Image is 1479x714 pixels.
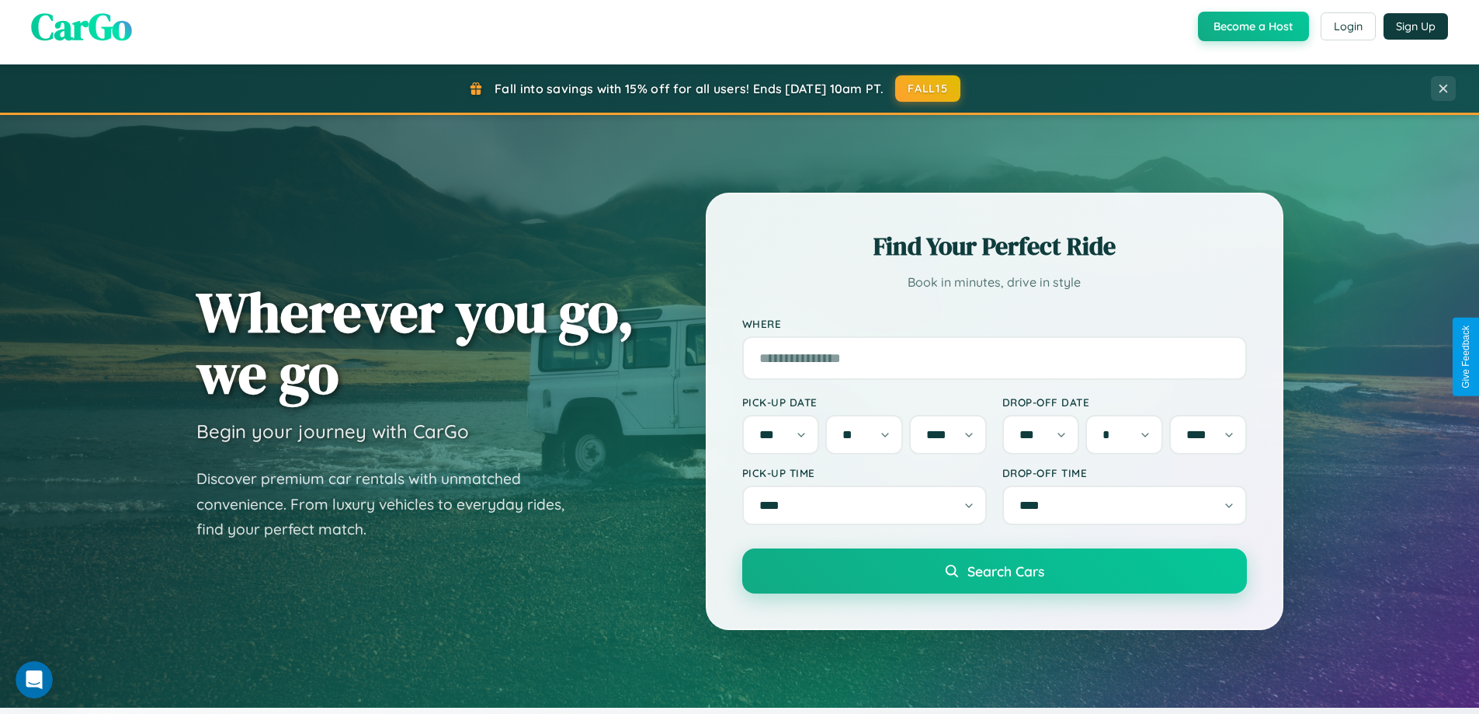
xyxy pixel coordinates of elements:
label: Drop-off Time [1002,466,1247,479]
button: FALL15 [895,75,960,102]
p: Book in minutes, drive in style [742,271,1247,294]
label: Where [742,317,1247,330]
label: Drop-off Date [1002,395,1247,409]
iframe: Intercom live chat [16,661,53,698]
h2: Find Your Perfect Ride [742,229,1247,263]
button: Search Cars [742,549,1247,594]
button: Become a Host [1198,12,1309,41]
span: Search Cars [967,562,1044,580]
h3: Begin your journey with CarGo [196,420,469,443]
p: Discover premium car rentals with unmatched convenience. From luxury vehicles to everyday rides, ... [196,466,585,542]
label: Pick-up Time [742,466,987,479]
button: Sign Up [1384,13,1448,40]
span: CarGo [31,1,132,52]
div: Give Feedback [1460,326,1471,388]
h1: Wherever you go, we go [196,281,634,404]
span: Fall into savings with 15% off for all users! Ends [DATE] 10am PT. [495,81,884,96]
label: Pick-up Date [742,395,987,409]
button: Login [1321,12,1376,40]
